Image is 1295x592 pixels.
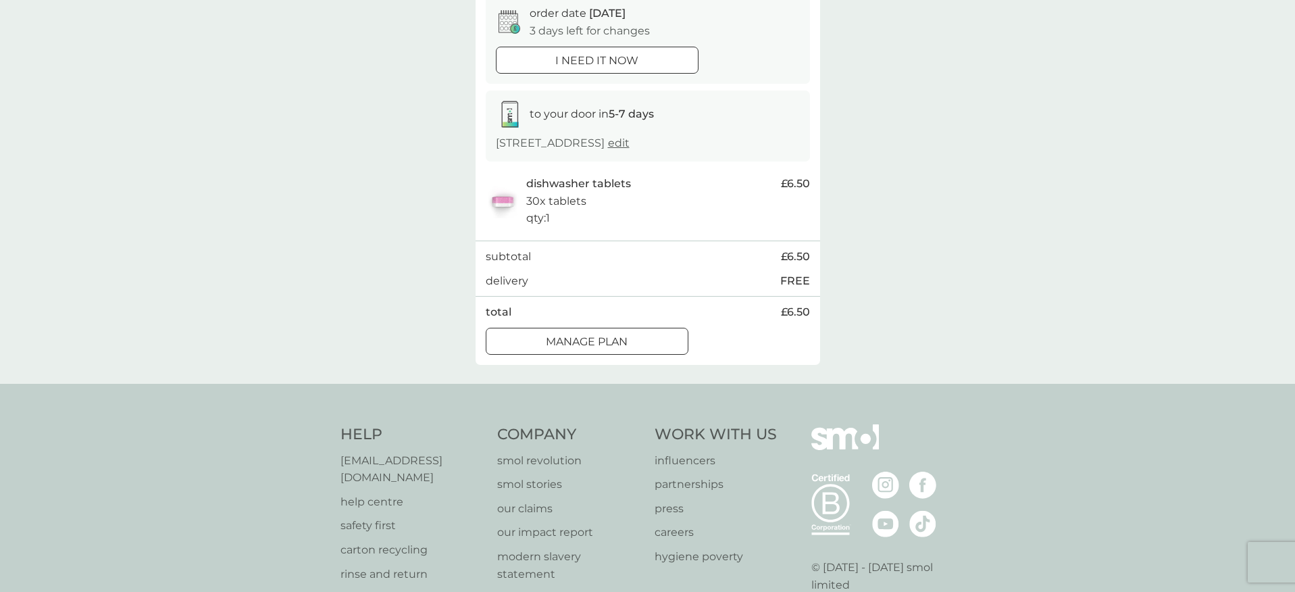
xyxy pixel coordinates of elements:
a: safety first [340,517,484,535]
p: delivery [486,272,528,290]
p: order date [530,5,626,22]
p: dishwasher tablets [526,175,631,193]
p: FREE [780,272,810,290]
a: edit [608,137,630,149]
span: £6.50 [781,248,810,266]
a: modern slavery statement [497,548,641,583]
img: smol [811,424,879,470]
a: carton recycling [340,541,484,559]
span: [DATE] [589,7,626,20]
strong: 5-7 days [609,107,654,120]
a: careers [655,524,777,541]
p: subtotal [486,248,531,266]
span: to your door in [530,107,654,120]
h4: Work With Us [655,424,777,445]
img: visit the smol Tiktok page [909,510,936,537]
p: [STREET_ADDRESS] [496,134,630,152]
a: our claims [497,500,641,518]
img: visit the smol Youtube page [872,510,899,537]
a: influencers [655,452,777,470]
a: rinse and return [340,566,484,583]
button: Manage plan [486,328,688,355]
p: 3 days left for changes [530,22,650,40]
a: help centre [340,493,484,511]
img: visit the smol Facebook page [909,472,936,499]
a: smol stories [497,476,641,493]
p: qty : 1 [526,209,550,227]
a: smol revolution [497,452,641,470]
a: partnerships [655,476,777,493]
p: Manage plan [546,333,628,351]
a: press [655,500,777,518]
span: £6.50 [781,303,810,321]
button: i need it now [496,47,699,74]
a: our impact report [497,524,641,541]
h4: Help [340,424,484,445]
p: 30x tablets [526,193,586,210]
a: [EMAIL_ADDRESS][DOMAIN_NAME] [340,452,484,487]
span: £6.50 [781,175,810,193]
a: hygiene poverty [655,548,777,566]
h4: Company [497,424,641,445]
p: total [486,303,511,321]
p: i need it now [555,52,638,70]
img: visit the smol Instagram page [872,472,899,499]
